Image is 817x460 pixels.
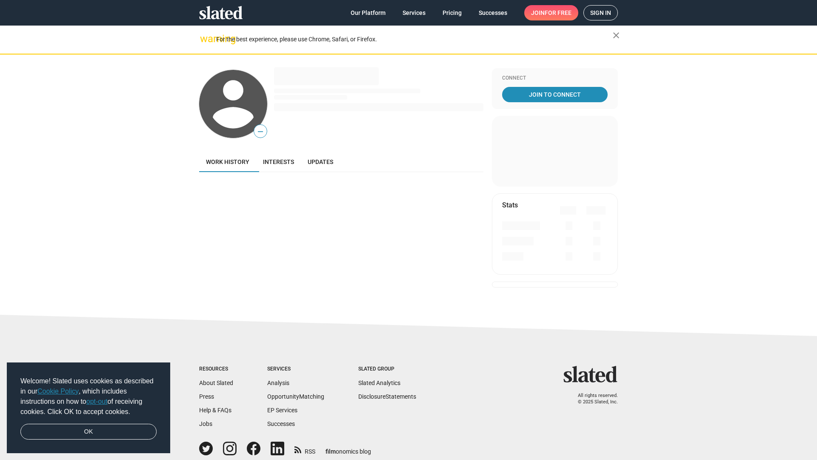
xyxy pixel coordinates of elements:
[7,362,170,454] div: cookieconsent
[403,5,426,20] span: Services
[351,5,386,20] span: Our Platform
[308,158,333,165] span: Updates
[206,158,249,165] span: Work history
[37,388,79,395] a: Cookie Policy
[590,6,611,20] span: Sign in
[254,126,267,137] span: —
[199,379,233,386] a: About Slated
[326,441,371,456] a: filmonomics blog
[199,407,231,414] a: Help & FAQs
[504,87,606,102] span: Join To Connect
[267,379,289,386] a: Analysis
[199,420,212,427] a: Jobs
[216,34,613,45] div: For the best experience, please use Chrome, Safari, or Firefox.
[267,366,324,373] div: Services
[524,5,578,20] a: Joinfor free
[86,398,108,405] a: opt-out
[20,376,157,417] span: Welcome! Slated uses cookies as described in our , which includes instructions on how to of recei...
[294,443,315,456] a: RSS
[531,5,571,20] span: Join
[358,366,416,373] div: Slated Group
[199,152,256,172] a: Work history
[502,87,608,102] a: Join To Connect
[479,5,507,20] span: Successes
[583,5,618,20] a: Sign in
[20,424,157,440] a: dismiss cookie message
[569,393,618,405] p: All rights reserved. © 2025 Slated, Inc.
[301,152,340,172] a: Updates
[199,393,214,400] a: Press
[443,5,462,20] span: Pricing
[472,5,514,20] a: Successes
[611,30,621,40] mat-icon: close
[545,5,571,20] span: for free
[502,75,608,82] div: Connect
[267,393,324,400] a: OpportunityMatching
[256,152,301,172] a: Interests
[358,393,416,400] a: DisclosureStatements
[502,201,518,210] mat-card-title: Stats
[199,366,233,373] div: Resources
[436,5,468,20] a: Pricing
[263,158,294,165] span: Interests
[267,407,297,414] a: EP Services
[200,34,210,44] mat-icon: warning
[396,5,432,20] a: Services
[267,420,295,427] a: Successes
[344,5,392,20] a: Our Platform
[326,448,336,455] span: film
[358,379,400,386] a: Slated Analytics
